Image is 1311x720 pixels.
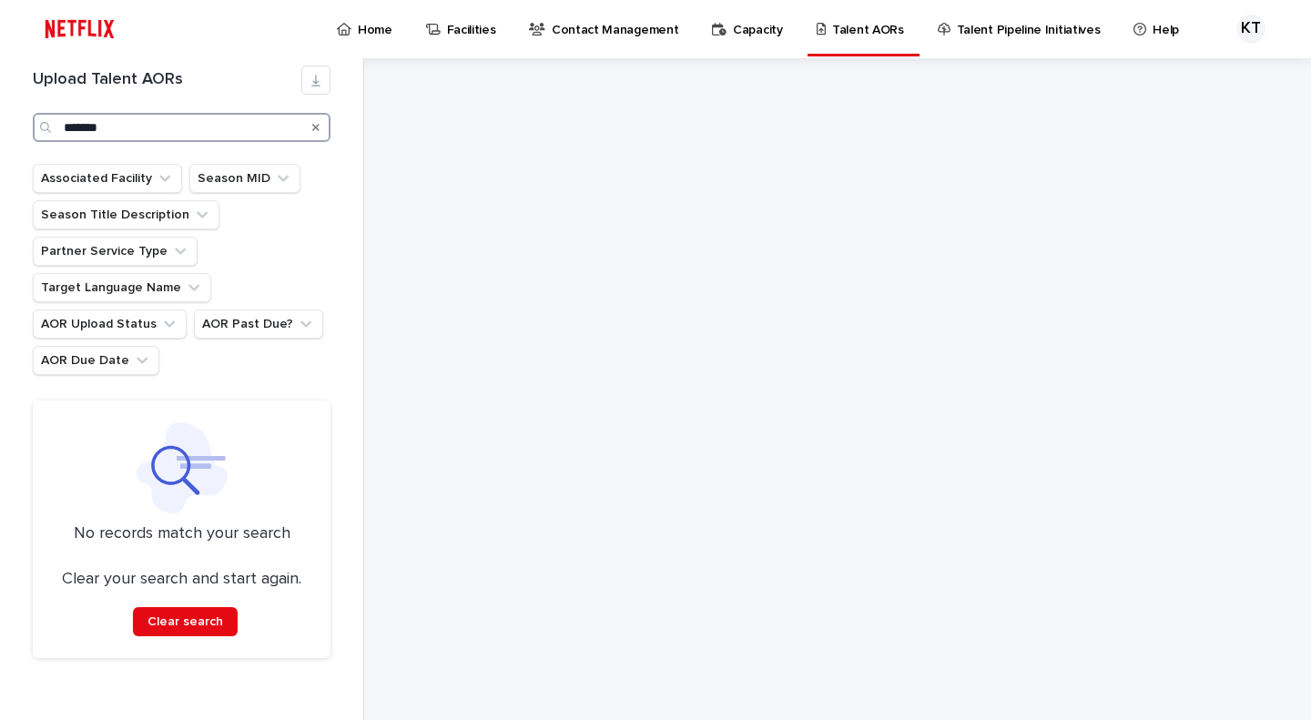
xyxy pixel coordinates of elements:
[194,309,323,339] button: AOR Past Due?
[33,70,301,90] h1: Upload Talent AORs
[33,346,159,375] button: AOR Due Date
[189,164,300,193] button: Season MID
[62,570,301,590] p: Clear your search and start again.
[33,200,219,229] button: Season Title Description
[1236,15,1265,44] div: KT
[33,164,182,193] button: Associated Facility
[33,113,330,142] input: Search
[33,309,187,339] button: AOR Upload Status
[36,11,123,47] img: ifQbXi3ZQGMSEF7WDB7W
[33,237,198,266] button: Partner Service Type
[33,273,211,302] button: Target Language Name
[147,615,223,628] span: Clear search
[133,607,238,636] button: Clear search
[55,524,309,544] p: No records match your search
